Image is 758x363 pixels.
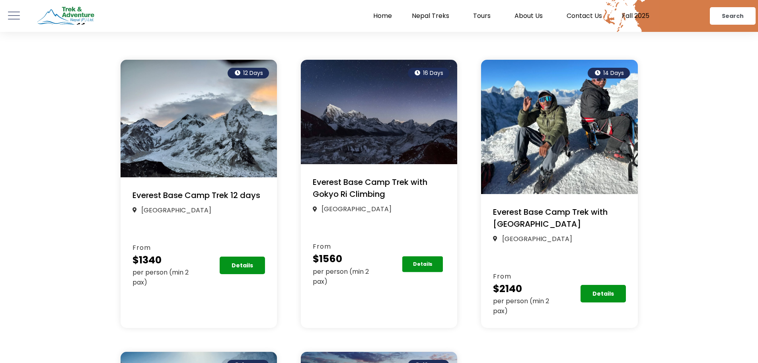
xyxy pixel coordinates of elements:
span: per person (min 2 pax) [493,296,549,316]
a: Everest Base Camp Trek 12 days [133,190,260,201]
a: Details [581,285,626,302]
a: Details [220,257,265,274]
h3: $1560 [313,251,379,267]
h5: From [493,272,559,281]
span: per person (min 2 pax) [133,268,189,287]
a: Everest Base Camp Trek with Gokyo Ri Climbing [313,177,427,200]
a: Home [363,12,402,20]
span: per person (min 2 pax) [313,267,369,286]
span: [GEOGRAPHIC_DATA] [500,234,572,244]
a: Nepal Treks [402,12,463,20]
a: About Us [505,12,557,20]
span: [GEOGRAPHIC_DATA] [139,205,211,215]
a: Everest Base Camp Trek with [GEOGRAPHIC_DATA] [493,206,608,230]
h5: From [313,242,379,251]
h3: $1340 [133,253,199,268]
span: Search [722,13,744,19]
span: Details [232,263,253,268]
img: Gokyo Ri Climb with Everest Base Camp Trek [301,60,457,164]
span: [GEOGRAPHIC_DATA] [320,204,392,214]
span: 16 Days [423,69,443,77]
a: Contact Us [557,12,612,20]
a: Fall 2025 [612,12,659,20]
span: 12 Days [243,69,263,77]
h3: $2140 [493,281,559,296]
span: 14 Days [603,69,624,77]
a: Details [402,256,443,272]
a: Search [710,7,756,25]
span: Details [413,262,433,267]
a: Tours [463,12,505,20]
nav: Menu [129,12,660,20]
span: Details [592,291,614,296]
img: Trek & Adventure Nepal [36,5,95,27]
h5: From [133,243,199,253]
